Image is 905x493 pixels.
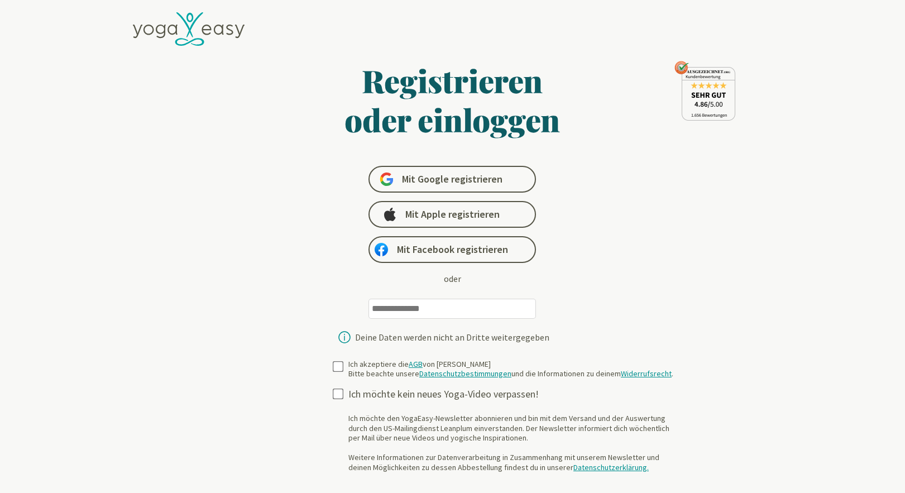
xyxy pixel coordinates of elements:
div: Ich möchte kein neues Yoga-Video verpassen! [348,388,682,401]
div: Ich akzeptiere die von [PERSON_NAME] Bitte beachte unsere und die Informationen zu deinem . [348,360,673,379]
img: ausgezeichnet_seal.png [674,61,735,121]
span: Mit Apple registrieren [405,208,500,221]
div: Ich möchte den YogaEasy-Newsletter abonnieren und bin mit dem Versand und der Auswertung durch de... [348,414,682,472]
a: AGB [409,359,423,369]
a: Widerrufsrecht [621,368,672,379]
a: Mit Apple registrieren [368,201,536,228]
h1: Registrieren oder einloggen [237,61,669,139]
a: Datenschutzerklärung. [573,462,649,472]
a: Datenschutzbestimmungen [419,368,511,379]
div: oder [444,272,461,285]
span: Mit Facebook registrieren [397,243,508,256]
span: Mit Google registrieren [402,173,502,186]
a: Mit Google registrieren [368,166,536,193]
div: Deine Daten werden nicht an Dritte weitergegeben [355,333,549,342]
a: Mit Facebook registrieren [368,236,536,263]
